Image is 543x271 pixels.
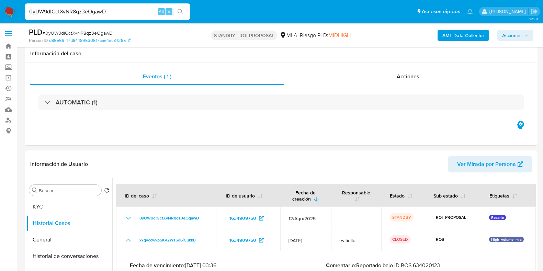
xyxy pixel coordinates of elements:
[104,188,110,195] button: Volver al orden por defecto
[467,9,473,14] a: Notificaciones
[502,30,522,41] span: Acciones
[173,7,187,16] button: search-icon
[30,161,88,168] h1: Información de Usuario
[32,188,37,193] button: Buscar
[442,30,484,41] b: AML Data Collector
[29,37,48,44] b: Person ID
[328,31,351,39] span: MIDHIGH
[300,32,351,39] span: Riesgo PLD:
[26,215,112,232] button: Historial Casos
[168,8,170,15] span: s
[56,99,98,106] h3: AUTOMATIC (1)
[280,32,297,39] div: MLA
[26,232,112,248] button: General
[457,156,516,172] span: Ver Mirada por Persona
[143,72,171,80] span: Eventos ( 1 )
[30,50,532,57] h1: Información del caso
[26,248,112,264] button: Historial de conversaciones
[38,94,524,110] div: AUTOMATIC (1)
[43,30,113,36] span: # 0yUW9dIGctXvNR8qz3eOgawD
[26,199,112,215] button: KYC
[489,8,528,15] p: florencia.lera@mercadolibre.com
[422,8,460,15] span: Accesos rápidos
[211,31,277,40] p: STANDBY - ROI PROPOSAL
[25,7,190,16] input: Buscar usuario o caso...
[29,26,43,37] b: PLD
[438,30,489,41] button: AML Data Collector
[448,156,532,172] button: Ver Mirada por Persona
[531,8,538,15] a: Salir
[397,72,419,80] span: Acciones
[159,8,164,15] span: Alt
[39,188,99,194] input: Buscar
[497,30,533,41] button: Acciones
[49,37,131,44] a: d86e69f47d84489530517cae4ac84285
